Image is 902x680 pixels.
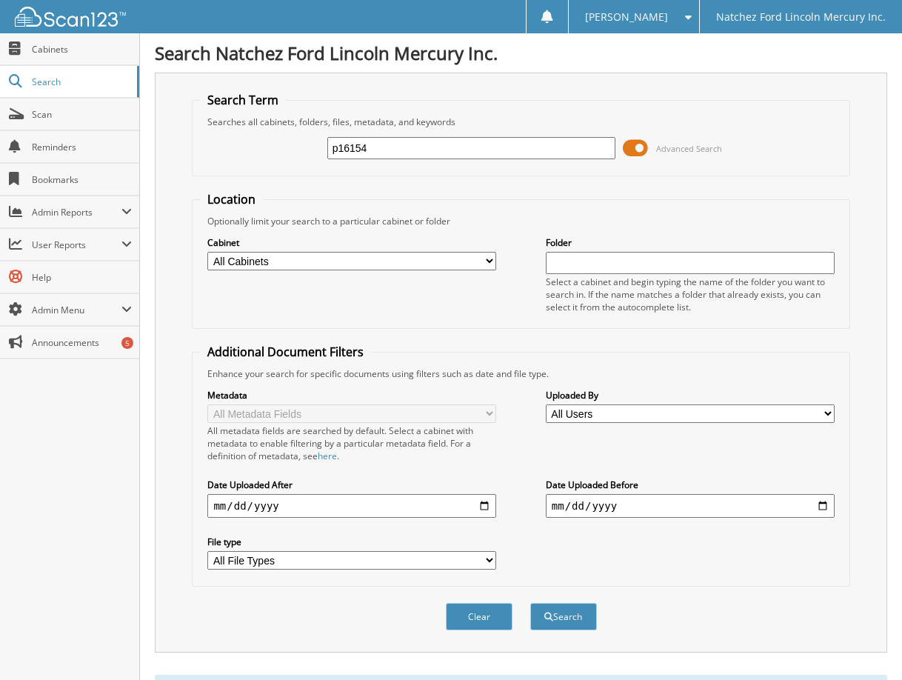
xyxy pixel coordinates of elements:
label: Uploaded By [546,389,835,401]
legend: Additional Document Filters [200,344,371,360]
input: start [207,494,496,518]
legend: Search Term [200,92,286,108]
button: Search [530,603,597,630]
label: Metadata [207,389,496,401]
label: Cabinet [207,236,496,249]
div: Optionally limit your search to a particular cabinet or folder [200,215,841,227]
h1: Search Natchez Ford Lincoln Mercury Inc. [155,41,887,65]
span: [PERSON_NAME] [585,13,668,21]
label: Date Uploaded After [207,479,496,491]
legend: Location [200,191,263,207]
div: All metadata fields are searched by default. Select a cabinet with metadata to enable filtering b... [207,424,496,462]
img: scan123-logo-white.svg [15,7,126,27]
iframe: Chat Widget [828,609,902,680]
label: Folder [546,236,835,249]
span: Announcements [32,336,132,349]
label: Date Uploaded Before [546,479,835,491]
div: Searches all cabinets, folders, files, metadata, and keywords [200,116,841,128]
span: Cabinets [32,43,132,56]
span: Search [32,76,130,88]
span: User Reports [32,239,121,251]
button: Clear [446,603,512,630]
span: Scan [32,108,132,121]
div: Enhance your search for specific documents using filters such as date and file type. [200,367,841,380]
span: Bookmarks [32,173,132,186]
span: Reminders [32,141,132,153]
input: end [546,494,835,518]
span: Advanced Search [656,143,722,154]
span: Admin Menu [32,304,121,316]
span: Help [32,271,132,284]
div: Select a cabinet and begin typing the name of the folder you want to search in. If the name match... [546,276,835,313]
div: 5 [121,337,133,349]
span: Admin Reports [32,206,121,219]
label: File type [207,536,496,548]
a: here [318,450,337,462]
span: Natchez Ford Lincoln Mercury Inc. [716,13,886,21]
